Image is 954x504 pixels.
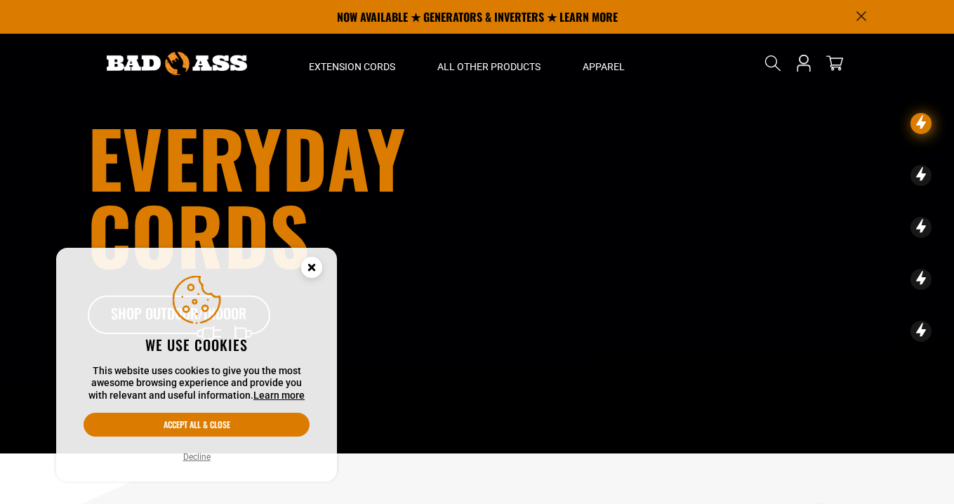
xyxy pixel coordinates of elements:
[562,34,646,93] summary: Apparel
[84,413,310,437] button: Accept all & close
[56,248,337,482] aside: Cookie Consent
[583,60,625,73] span: Apparel
[84,365,310,402] p: This website uses cookies to give you the most awesome browsing experience and provide you with r...
[288,34,416,93] summary: Extension Cords
[107,52,247,75] img: Bad Ass Extension Cords
[84,336,310,354] h2: We use cookies
[762,52,784,74] summary: Search
[179,450,215,464] button: Decline
[88,119,555,273] h1: Everyday cords
[253,390,305,401] a: Learn more
[416,34,562,93] summary: All Other Products
[437,60,541,73] span: All Other Products
[309,60,395,73] span: Extension Cords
